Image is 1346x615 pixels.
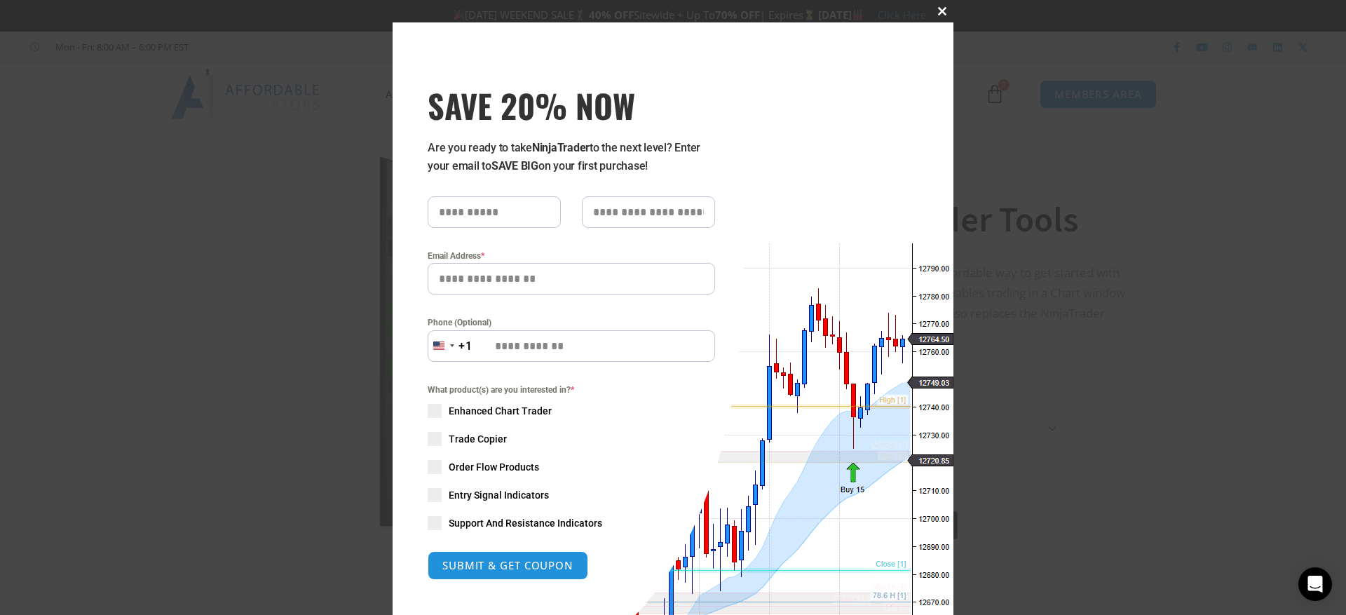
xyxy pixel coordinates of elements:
label: Email Address [428,249,715,263]
span: SAVE 20% NOW [428,86,715,125]
label: Entry Signal Indicators [428,488,715,502]
span: Order Flow Products [449,460,539,474]
span: What product(s) are you interested in? [428,383,715,397]
span: Enhanced Chart Trader [449,404,552,418]
p: Are you ready to take to the next level? Enter your email to on your first purchase! [428,139,715,175]
label: Trade Copier [428,432,715,446]
div: +1 [458,337,473,356]
button: Selected country [428,330,473,362]
label: Support And Resistance Indicators [428,516,715,530]
span: Entry Signal Indicators [449,488,549,502]
label: Phone (Optional) [428,316,715,330]
button: SUBMIT & GET COUPON [428,551,588,580]
strong: SAVE BIG [491,159,538,173]
label: Enhanced Chart Trader [428,404,715,418]
span: Trade Copier [449,432,507,446]
strong: NinjaTrader [532,141,590,154]
label: Order Flow Products [428,460,715,474]
span: Support And Resistance Indicators [449,516,602,530]
div: Open Intercom Messenger [1298,567,1332,601]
